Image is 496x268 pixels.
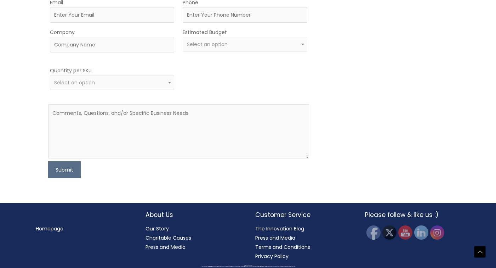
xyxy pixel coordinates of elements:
[255,234,295,241] a: Press and Media
[146,234,191,241] a: Charitable Causes
[36,224,131,233] nav: Menu
[50,66,92,75] label: Quantity per SKU
[187,41,228,48] span: Select an option
[12,266,484,267] div: All material on this Website, including design, text, images, logos and sounds, are owned by Cosm...
[146,210,241,219] h2: About Us
[50,7,174,23] input: Enter Your Email
[255,244,310,251] a: Terms and Conditions
[146,225,169,232] a: Our Story
[255,253,289,260] a: Privacy Policy
[255,224,351,261] nav: Customer Service
[50,28,75,37] label: Company
[50,37,174,52] input: Company Name
[365,210,461,219] h2: Please follow & like us :)
[183,28,227,37] label: Estimated Budget
[382,225,397,240] img: Twitter
[48,161,81,178] button: Submit
[183,7,307,23] input: Enter Your Phone Number
[255,210,351,219] h2: Customer Service
[12,265,484,266] div: Copyright © 2025
[36,225,63,232] a: Homepage
[146,244,186,251] a: Press and Media
[366,225,381,240] img: Facebook
[255,225,304,232] a: The Innovation Blog
[146,224,241,252] nav: About Us
[54,79,95,86] span: Select an option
